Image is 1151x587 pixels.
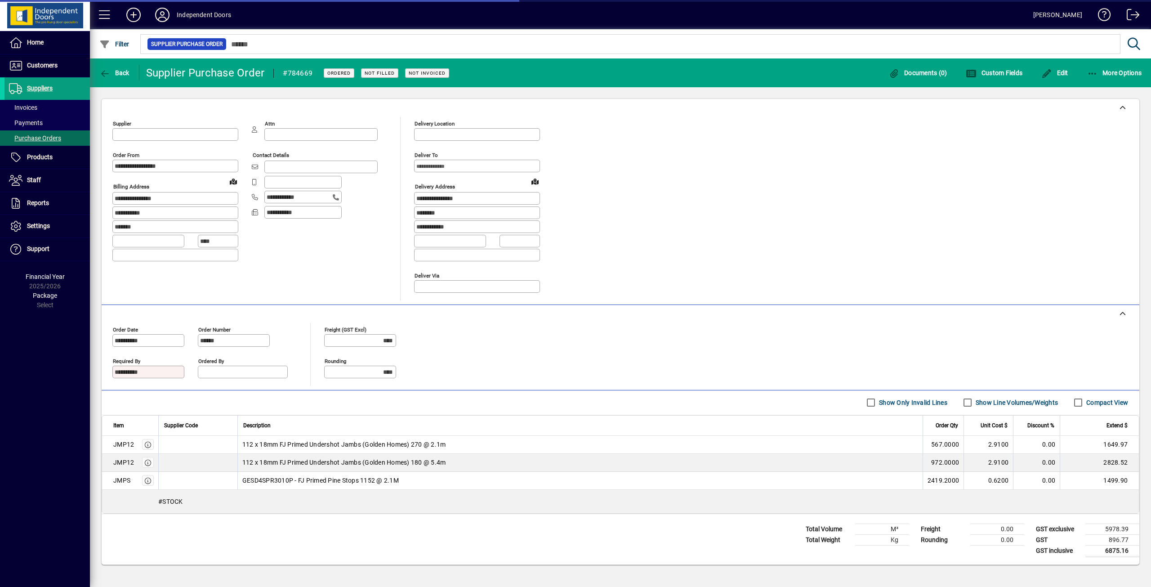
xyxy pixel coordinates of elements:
[1013,436,1060,454] td: 0.00
[887,65,950,81] button: Documents (0)
[113,358,140,364] mat-label: Required by
[1041,69,1068,76] span: Edit
[27,222,50,229] span: Settings
[164,421,198,430] span: Supplier Code
[1120,2,1140,31] a: Logout
[283,66,312,81] div: #784669
[243,421,271,430] span: Description
[970,534,1024,545] td: 0.00
[151,40,223,49] span: Supplier Purchase Order
[916,534,970,545] td: Rounding
[325,358,346,364] mat-label: Rounding
[325,326,366,332] mat-label: Freight (GST excl)
[415,152,438,158] mat-label: Deliver To
[1013,472,1060,490] td: 0.00
[242,440,446,449] span: 112 x 18mm FJ Primed Undershot Jambs (Golden Homes) 270 @ 2.1m
[1031,524,1085,534] td: GST exclusive
[974,398,1058,407] label: Show Line Volumes/Weights
[113,458,134,467] div: JMP12
[4,238,90,260] a: Support
[102,490,1139,513] div: #STOCK
[964,472,1013,490] td: 0.6200
[226,174,241,188] a: View on map
[242,476,399,485] span: GESD4SPR3010P - FJ Primed Pine Stops 1152 @ 2.1M
[119,7,148,23] button: Add
[113,440,134,449] div: JMP12
[1033,8,1082,22] div: [PERSON_NAME]
[889,69,947,76] span: Documents (0)
[1031,534,1085,545] td: GST
[4,115,90,130] a: Payments
[923,436,964,454] td: 567.0000
[4,130,90,146] a: Purchase Orders
[801,524,855,534] td: Total Volume
[1027,421,1054,430] span: Discount %
[4,54,90,77] a: Customers
[27,199,49,206] span: Reports
[415,272,439,278] mat-label: Deliver via
[970,524,1024,534] td: 0.00
[409,70,446,76] span: Not Invoiced
[528,174,542,188] a: View on map
[1087,69,1142,76] span: More Options
[964,454,1013,472] td: 2.9100
[113,421,124,430] span: Item
[365,70,395,76] span: Not Filled
[90,65,139,81] app-page-header-button: Back
[1039,65,1071,81] button: Edit
[27,62,58,69] span: Customers
[1013,454,1060,472] td: 0.00
[4,215,90,237] a: Settings
[27,245,49,252] span: Support
[923,454,964,472] td: 972.0000
[265,121,275,127] mat-label: Attn
[981,421,1008,430] span: Unit Cost $
[27,153,53,161] span: Products
[33,292,57,299] span: Package
[801,534,855,545] td: Total Weight
[113,121,131,127] mat-label: Supplier
[923,472,964,490] td: 2419.2000
[415,121,455,127] mat-label: Delivery Location
[4,169,90,192] a: Staff
[97,65,132,81] button: Back
[855,524,909,534] td: M³
[198,358,224,364] mat-label: Ordered by
[1091,2,1111,31] a: Knowledge Base
[4,100,90,115] a: Invoices
[113,152,139,158] mat-label: Order from
[327,70,351,76] span: Ordered
[148,7,177,23] button: Profile
[1031,545,1085,556] td: GST inclusive
[964,65,1025,81] button: Custom Fields
[27,39,44,46] span: Home
[9,134,61,142] span: Purchase Orders
[1060,472,1139,490] td: 1499.90
[1060,454,1139,472] td: 2828.52
[146,66,265,80] div: Supplier Purchase Order
[97,36,132,52] button: Filter
[26,273,65,280] span: Financial Year
[4,31,90,54] a: Home
[177,8,231,22] div: Independent Doors
[4,192,90,215] a: Reports
[1085,524,1139,534] td: 5978.39
[27,176,41,184] span: Staff
[113,476,130,485] div: JMPS
[27,85,53,92] span: Suppliers
[855,534,909,545] td: Kg
[99,69,129,76] span: Back
[964,436,1013,454] td: 2.9100
[966,69,1022,76] span: Custom Fields
[1060,436,1139,454] td: 1649.97
[9,104,37,111] span: Invoices
[1084,398,1128,407] label: Compact View
[1085,545,1139,556] td: 6875.16
[1085,534,1139,545] td: 896.77
[113,326,138,332] mat-label: Order date
[198,326,231,332] mat-label: Order number
[936,421,958,430] span: Order Qty
[99,40,129,48] span: Filter
[242,458,446,467] span: 112 x 18mm FJ Primed Undershot Jambs (Golden Homes) 180 @ 5.4m
[4,146,90,169] a: Products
